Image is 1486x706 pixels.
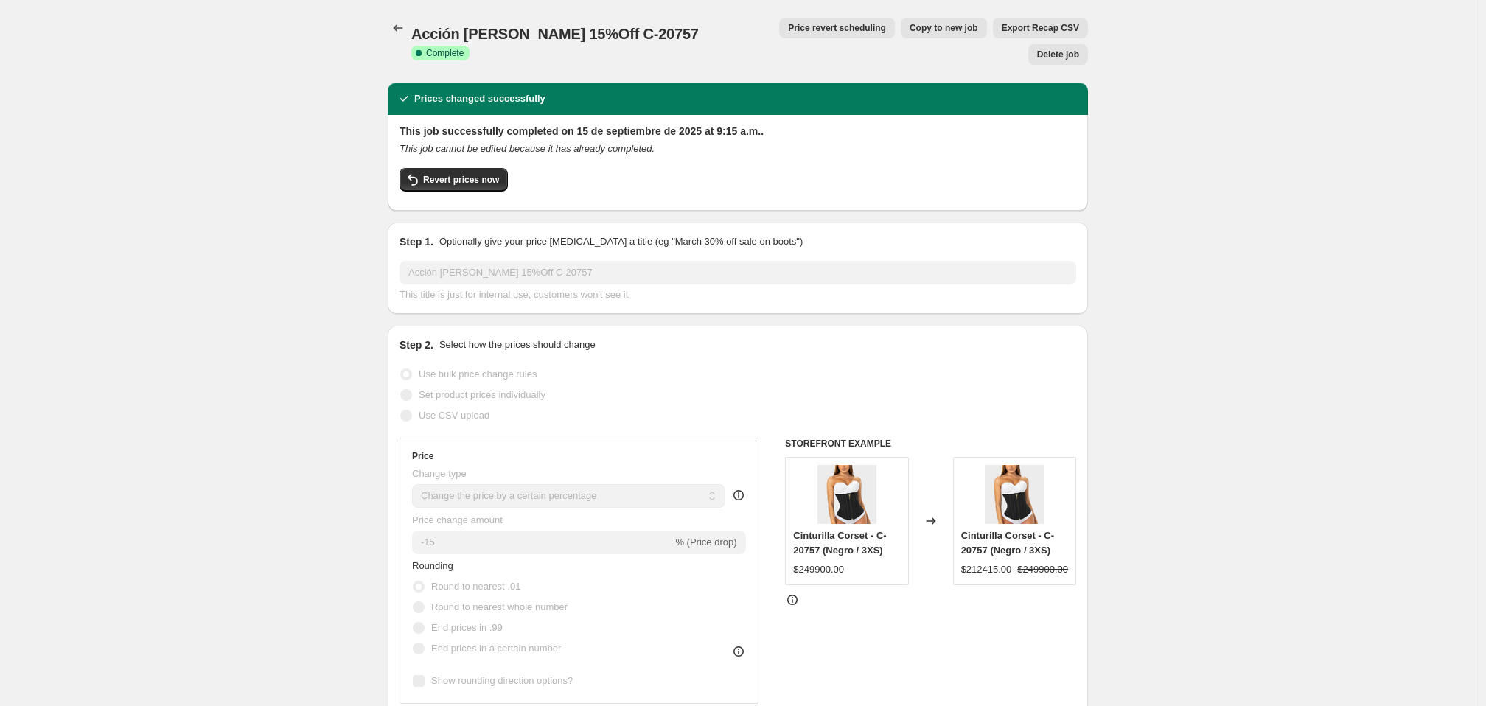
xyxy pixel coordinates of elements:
span: End prices in a certain number [431,643,561,654]
h2: Step 2. [400,338,433,352]
span: Use CSV upload [419,410,489,421]
button: Price revert scheduling [779,18,895,38]
h3: Price [412,450,433,462]
img: C20757-N-Frontal_80x.jpg [985,465,1044,524]
h2: Prices changed successfully [414,91,545,106]
span: Cinturilla Corset - C-20757 (Negro / 3XS) [961,530,1054,556]
span: Show rounding direction options? [431,675,573,686]
strike: $249900.00 [1017,562,1068,577]
button: Export Recap CSV [993,18,1088,38]
span: Delete job [1037,49,1079,60]
span: This title is just for internal use, customers won't see it [400,289,628,300]
span: Use bulk price change rules [419,368,537,380]
h6: STOREFRONT EXAMPLE [785,438,1076,450]
div: $249900.00 [793,562,844,577]
span: End prices in .99 [431,622,503,633]
div: $212415.00 [961,562,1012,577]
button: Delete job [1028,44,1088,65]
span: Export Recap CSV [1002,22,1079,34]
button: Revert prices now [400,168,508,192]
h2: This job successfully completed on 15 de septiembre de 2025 at 9:15 a.m.. [400,124,1076,139]
span: % (Price drop) [675,537,736,548]
span: Set product prices individually [419,389,545,400]
img: C20757-N-Frontal_80x.jpg [817,465,876,524]
span: Change type [412,468,467,479]
span: Copy to new job [910,22,978,34]
span: Price change amount [412,514,503,525]
p: Optionally give your price [MEDICAL_DATA] a title (eg "March 30% off sale on boots") [439,234,803,249]
input: 30% off holiday sale [400,261,1076,284]
span: Cinturilla Corset - C-20757 (Negro / 3XS) [793,530,886,556]
h2: Step 1. [400,234,433,249]
i: This job cannot be edited because it has already completed. [400,143,655,154]
span: Rounding [412,560,453,571]
span: Round to nearest whole number [431,601,568,612]
p: Select how the prices should change [439,338,596,352]
span: Round to nearest .01 [431,581,520,592]
button: Price change jobs [388,18,408,38]
div: help [731,488,746,503]
span: Price revert scheduling [788,22,886,34]
span: Complete [426,47,464,59]
input: -15 [412,531,672,554]
span: Revert prices now [423,174,499,186]
span: Acción [PERSON_NAME] 15%Off C-20757 [411,26,699,42]
button: Copy to new job [901,18,987,38]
